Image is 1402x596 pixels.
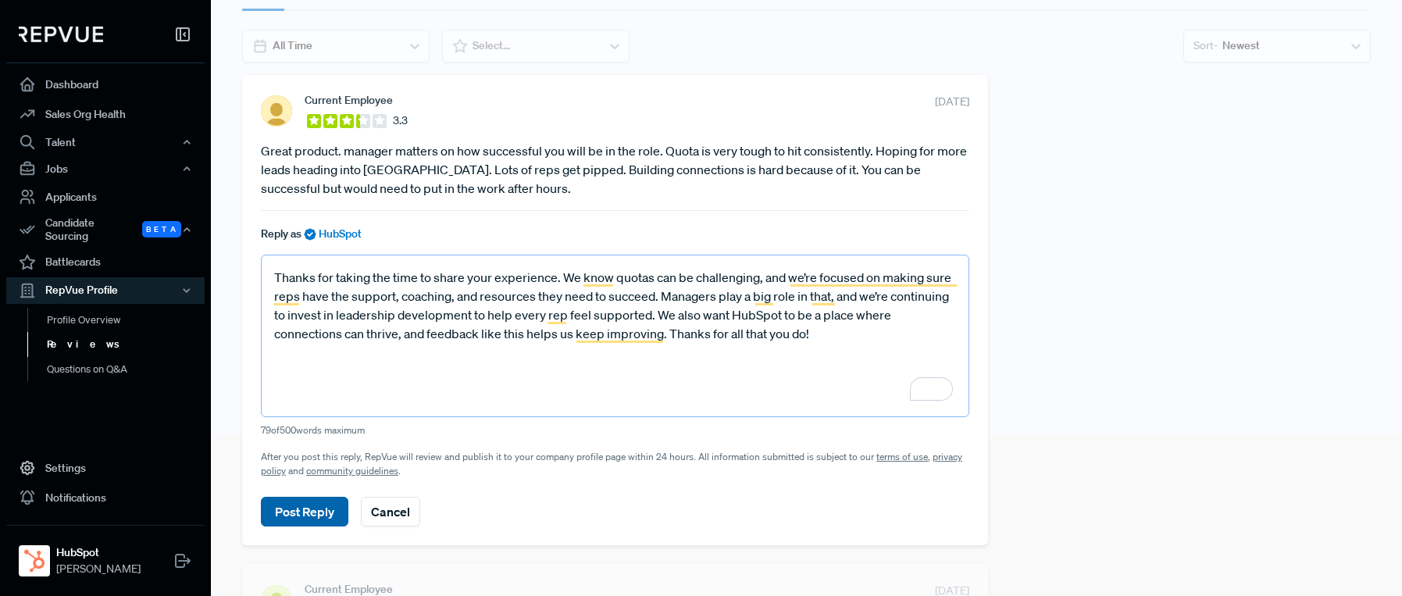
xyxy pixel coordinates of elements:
[56,561,141,577] span: [PERSON_NAME]
[876,450,928,463] a: terms of use
[393,112,408,129] span: 3.3
[6,99,205,129] a: Sales Org Health
[261,227,301,241] span: Reply as
[27,357,226,382] a: Questions on Q&A
[6,525,205,584] a: HubSpotHubSpot[PERSON_NAME]
[261,450,969,478] p: After you post this reply, RepVue will review and publish it to your company profile page within ...
[261,255,969,417] textarea: To enrich screen reader interactions, please activate Accessibility in Grammarly extension settings
[319,227,362,241] span: HubSpot
[6,70,205,99] a: Dashboard
[6,277,205,304] button: RepVue Profile
[6,129,205,155] button: Talent
[27,308,226,333] a: Profile Overview
[22,548,47,573] img: HubSpot
[6,453,205,483] a: Settings
[6,155,205,182] button: Jobs
[935,94,969,110] span: [DATE]
[142,221,181,237] span: Beta
[6,182,205,212] a: Applicants
[27,332,226,357] a: Reviews
[6,483,205,512] a: Notifications
[261,423,969,437] p: 79 of 500 words maximum
[56,544,141,561] strong: HubSpot
[6,212,205,248] button: Candidate Sourcing Beta
[19,27,103,42] img: RepVue
[261,497,348,526] button: Post Reply
[361,497,420,526] button: Cancel
[261,450,962,477] a: privacy policy
[6,212,205,248] div: Candidate Sourcing
[261,141,969,198] article: Great product. manager matters on how successful you will be in the role. Quota is very tough to ...
[6,248,205,277] a: Battlecards
[305,94,393,106] span: Current Employee
[306,464,398,477] a: community guidelines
